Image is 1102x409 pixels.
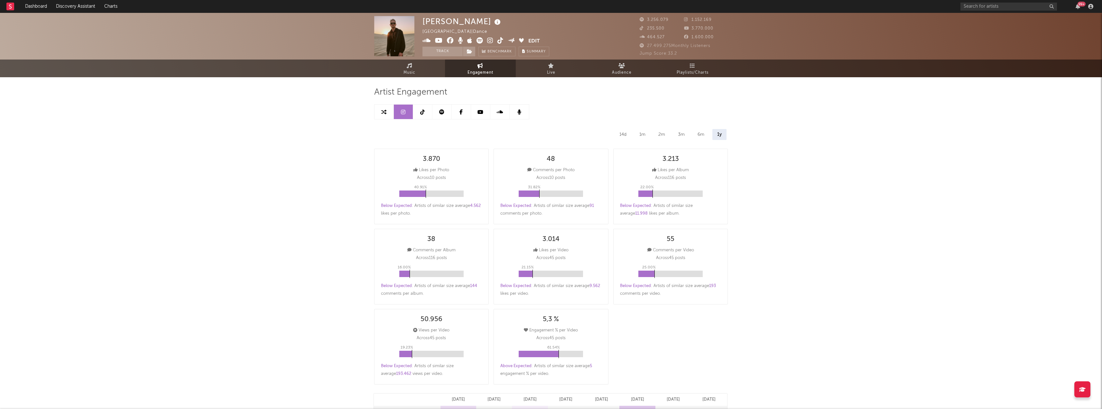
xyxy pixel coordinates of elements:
[422,16,502,27] div: [PERSON_NAME]
[1078,2,1086,6] div: 99 +
[684,35,713,39] span: 1.600.000
[620,284,651,288] span: Below Expected
[381,204,412,208] span: Below Expected
[667,236,674,243] div: 55
[634,129,650,140] div: 1m
[524,327,578,334] div: Engagement % per Video
[427,236,435,243] div: 38
[642,264,656,271] p: 25.00 %
[470,204,481,208] span: 4.562
[500,364,532,368] span: Above Expected
[417,334,446,342] p: Across 45 posts
[374,88,447,96] span: Artist Engagement
[536,174,565,182] p: Across 10 posts
[423,155,440,163] div: 3.870
[640,51,677,56] span: Jump Score: 33.2
[655,174,686,182] p: Across 116 posts
[421,316,442,323] div: 50.956
[500,362,602,378] div: : Artists of similar size average engagement % per video .
[381,364,412,368] span: Below Expected
[547,155,555,163] div: 48
[590,364,592,368] span: 5
[413,327,449,334] div: Views per Video
[587,60,657,77] a: Audience
[547,69,555,77] span: Live
[631,396,644,404] p: [DATE]
[640,44,710,48] span: 27.499.275 Monthly Listeners
[422,28,495,36] div: [GEOGRAPHIC_DATA] | Dance
[656,254,685,262] p: Across 45 posts
[702,396,716,404] p: [DATE]
[640,26,664,31] span: 235.500
[470,284,477,288] span: 144
[960,3,1057,11] input: Search for artists
[401,344,413,351] p: 19.23 %
[381,362,482,378] div: : Artists of similar size average views per video .
[712,129,727,140] div: 1y
[403,69,415,77] span: Music
[589,204,594,208] span: 91
[589,284,600,288] span: 9.562
[693,129,709,140] div: 6m
[527,50,546,53] span: Summary
[417,174,446,182] p: Across 10 posts
[620,282,721,298] div: : Artists of similar size average comments per video .
[523,396,537,404] p: [DATE]
[445,60,516,77] a: Engagement
[640,183,654,191] p: 22.00 %
[677,69,708,77] span: Playlists/Charts
[500,282,602,298] div: : Artists of similar size average likes per video .
[559,396,572,404] p: [DATE]
[519,47,549,56] button: Summary
[422,47,463,56] button: Track
[709,284,716,288] span: 193
[640,35,665,39] span: 464.527
[487,48,512,56] span: Benchmark
[536,334,566,342] p: Across 45 posts
[657,60,728,77] a: Playlists/Charts
[673,129,690,140] div: 3m
[500,284,531,288] span: Below Expected
[667,396,680,404] p: [DATE]
[684,26,713,31] span: 3.770.000
[468,69,493,77] span: Engagement
[500,202,602,218] div: : Artists of similar size average comments per photo .
[533,246,569,254] div: Likes per Video
[543,316,559,323] div: 5,3 %
[528,37,540,45] button: Edit
[652,166,689,174] div: Likes per Album
[374,60,445,77] a: Music
[615,129,631,140] div: 14d
[500,204,531,208] span: Below Expected
[522,264,534,271] p: 21.15 %
[487,396,501,404] p: [DATE]
[1076,4,1080,9] button: 99+
[635,211,648,216] span: 11.998
[398,264,411,271] p: 16.00 %
[478,47,515,56] a: Benchmark
[684,18,711,22] span: 1.152.169
[595,396,608,404] p: [DATE]
[413,166,449,174] div: Likes per Photo
[516,60,587,77] a: Live
[536,254,566,262] p: Across 45 posts
[381,284,412,288] span: Below Expected
[612,69,632,77] span: Audience
[381,202,482,218] div: : Artists of similar size average likes per photo .
[528,183,541,191] p: 31.82 %
[542,236,560,243] div: 3.014
[620,204,651,208] span: Below Expected
[414,183,427,191] p: 40.91 %
[647,246,694,254] div: Comments per Video
[547,344,560,351] p: 61.54 %
[653,129,670,140] div: 2m
[416,254,447,262] p: Across 116 posts
[662,155,679,163] div: 3.213
[396,372,411,376] span: 193.462
[527,166,575,174] div: Comments per Photo
[620,202,721,218] div: : Artists of similar size average likes per album .
[640,18,669,22] span: 3.256.079
[452,396,465,404] p: [DATE]
[407,246,456,254] div: Comments per Album
[381,282,482,298] div: : Artists of similar size average comments per album .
